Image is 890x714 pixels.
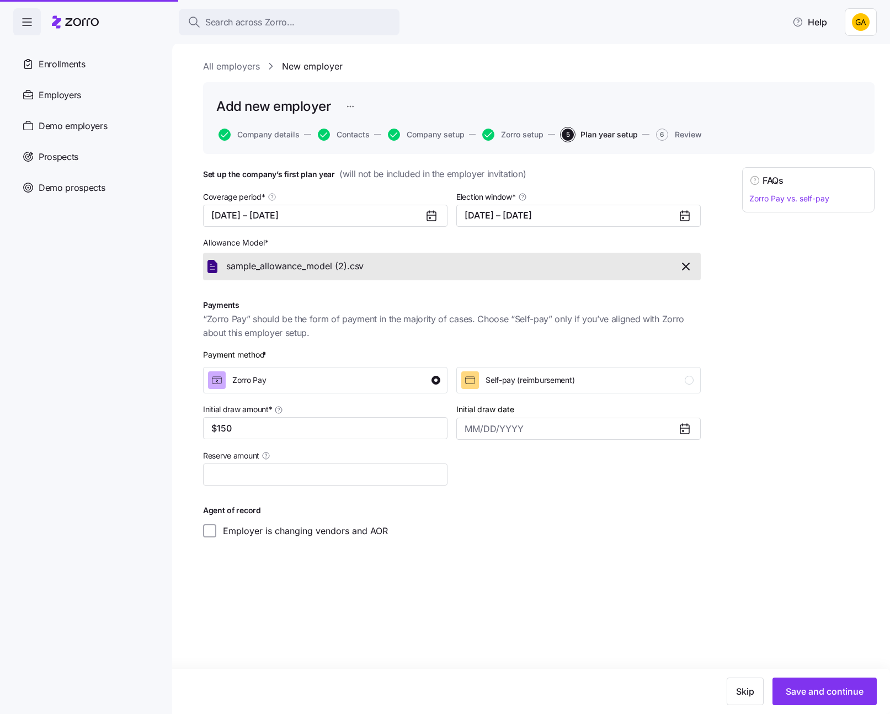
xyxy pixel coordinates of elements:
button: Company details [218,129,300,141]
a: Employers [13,79,159,110]
a: 5Plan year setup [559,129,638,141]
span: Coverage period * [203,191,265,203]
button: Zorro setup [482,129,543,141]
span: Enrollments [39,57,85,71]
span: Search across Zorro... [205,15,295,29]
button: 6Review [656,129,702,141]
button: Company setup [388,129,465,141]
a: Demo prospects [13,172,159,203]
span: sample_allowance_model (2). [226,259,350,273]
span: Save and continue [786,685,864,698]
a: Company setup [386,129,465,141]
label: Initial draw date [456,403,514,415]
input: MM/DD/YYYY [456,418,701,440]
h1: Payments [203,300,701,310]
a: Zorro Pay vs. self-pay [749,194,829,203]
span: Zorro setup [501,131,543,138]
span: Company details [237,131,300,138]
button: Skip [727,678,764,705]
a: Zorro setup [480,129,543,141]
button: Search across Zorro... [179,9,399,35]
button: Contacts [318,129,370,141]
span: Reserve amount [203,450,259,461]
a: Demo employers [13,110,159,141]
h1: Set up the company’s first plan year [203,167,701,181]
button: Save and continue [772,678,877,705]
span: Allowance Model * [203,237,269,248]
a: New employer [282,60,343,73]
span: Zorro Pay [232,375,266,386]
span: Demo prospects [39,181,105,195]
span: Contacts [337,131,370,138]
a: Contacts [316,129,370,141]
button: Help [784,11,836,33]
span: “Zorro Pay” should be the form of payment in the majority of cases. Choose “Self-pay” only if you... [203,312,701,340]
a: 6Review [654,129,702,141]
img: 4300839f2741c4d8e7b8ef2f97f5ad42 [852,13,870,31]
h1: Agent of record [203,505,701,515]
div: Payment method [203,349,269,361]
span: Initial draw amount * [203,404,272,415]
span: ( will not be included in the employer invitation ) [339,167,526,181]
span: Prospects [39,150,78,164]
button: 5Plan year setup [562,129,638,141]
span: Self-pay (reimbursement) [486,375,574,386]
button: [DATE] – [DATE] [203,205,447,227]
span: 5 [562,129,574,141]
span: Skip [736,685,754,698]
span: Review [675,131,702,138]
label: Employer is changing vendors and AOR [216,524,388,537]
a: Enrollments [13,49,159,79]
span: Employers [39,88,81,102]
a: Company details [216,129,300,141]
span: csv [350,259,364,273]
span: Demo employers [39,119,108,133]
a: All employers [203,60,260,73]
span: Company setup [407,131,465,138]
a: Prospects [13,141,159,172]
button: [DATE] – [DATE] [456,205,701,227]
span: Plan year setup [580,131,638,138]
span: Help [792,15,827,29]
span: 6 [656,129,668,141]
h1: Add new employer [216,98,331,115]
h4: FAQs [763,174,784,187]
span: Election window * [456,191,516,203]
